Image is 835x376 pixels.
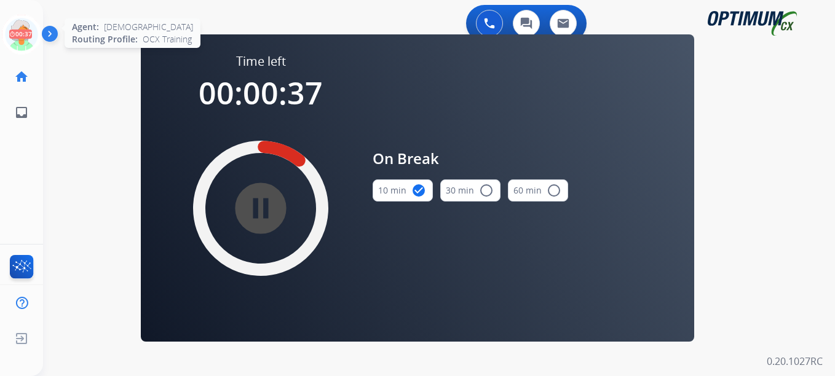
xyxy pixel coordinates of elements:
[440,179,501,202] button: 30 min
[253,201,268,216] mat-icon: pause_circle_filled
[373,147,568,170] span: On Break
[14,105,29,120] mat-icon: inbox
[199,72,323,114] span: 00:00:37
[236,53,286,70] span: Time left
[72,21,99,33] span: Agent:
[104,21,193,33] span: [DEMOGRAPHIC_DATA]
[14,69,29,84] mat-icon: home
[143,33,192,45] span: OCX Training
[508,179,568,202] button: 60 min
[479,183,494,198] mat-icon: radio_button_unchecked
[411,183,426,198] mat-icon: check_circle
[72,33,138,45] span: Routing Profile:
[767,354,823,369] p: 0.20.1027RC
[373,179,433,202] button: 10 min
[547,183,561,198] mat-icon: radio_button_unchecked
